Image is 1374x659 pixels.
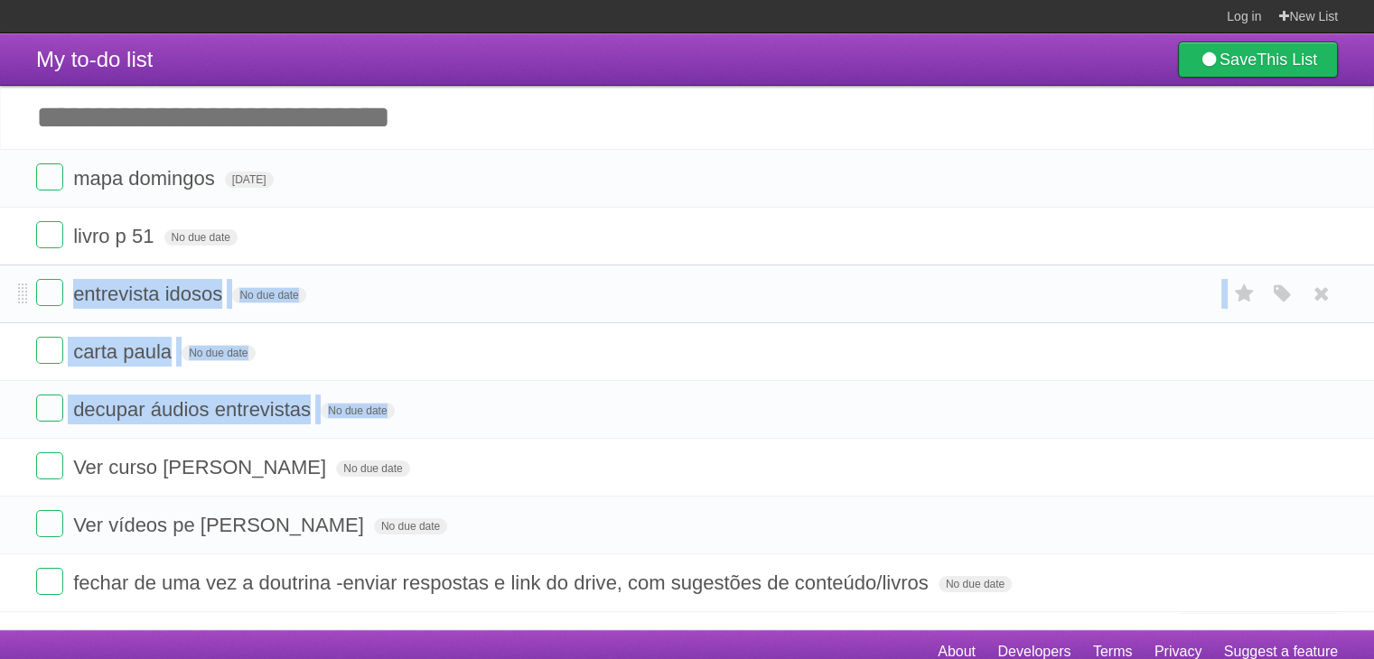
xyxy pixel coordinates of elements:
[36,510,63,537] label: Done
[73,167,220,190] span: mapa domingos
[73,456,331,478] span: Ver curso [PERSON_NAME]
[321,403,394,419] span: No due date
[73,514,369,536] span: Ver vídeos pe [PERSON_NAME]
[36,452,63,479] label: Done
[73,571,933,594] span: fechar de uma vez a doutrina -enviar respostas e link do drive, com sugestões de conteúdo/livros
[164,229,238,246] span: No due date
[182,345,255,361] span: No due date
[225,172,274,188] span: [DATE]
[36,163,63,190] label: Done
[73,340,176,363] span: carta paula
[36,279,63,306] label: Done
[36,337,63,364] label: Done
[939,576,1012,592] span: No due date
[73,398,315,421] span: decupar áudios entrevistas
[1178,42,1338,78] a: SaveThis List
[36,47,153,71] span: My to-do list
[73,283,227,305] span: entrevista idosos
[36,394,63,422] label: Done
[374,518,447,534] span: No due date
[232,287,305,303] span: No due date
[73,225,158,247] span: livro p 51
[336,460,409,477] span: No due date
[36,221,63,248] label: Done
[36,568,63,595] label: Done
[1257,51,1317,69] b: This List
[1228,279,1262,309] label: Star task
